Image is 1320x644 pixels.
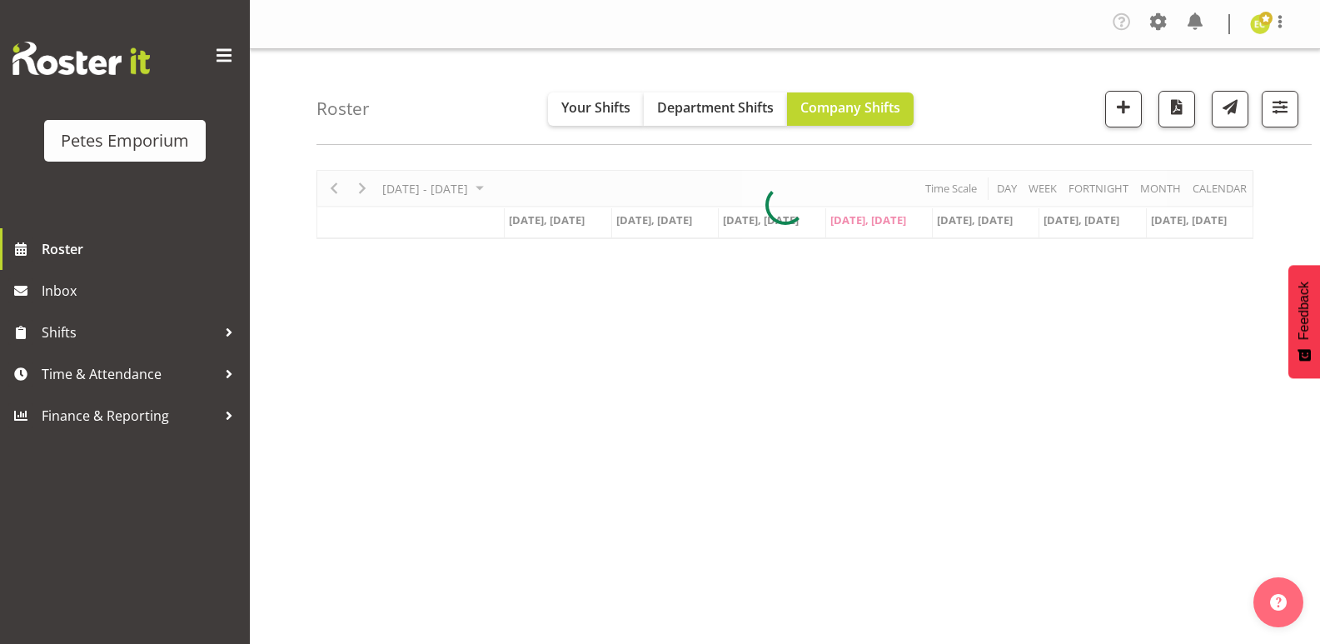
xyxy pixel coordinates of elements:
span: Your Shifts [561,98,630,117]
span: Feedback [1297,282,1312,340]
h4: Roster [316,99,370,118]
button: Send a list of all shifts for the selected filtered period to all rostered employees. [1212,91,1248,127]
span: Company Shifts [800,98,900,117]
span: Department Shifts [657,98,774,117]
button: Department Shifts [644,92,787,126]
button: Filter Shifts [1262,91,1298,127]
img: help-xxl-2.png [1270,594,1287,611]
span: Inbox [42,278,242,303]
span: Finance & Reporting [42,403,217,428]
button: Download a PDF of the roster according to the set date range. [1158,91,1195,127]
button: Company Shifts [787,92,914,126]
div: Petes Emporium [61,128,189,153]
span: Shifts [42,320,217,345]
span: Time & Attendance [42,362,217,387]
button: Feedback - Show survey [1288,265,1320,378]
button: Your Shifts [548,92,644,126]
span: Roster [42,237,242,262]
img: emma-croft7499.jpg [1250,14,1270,34]
button: Add a new shift [1105,91,1142,127]
img: Rosterit website logo [12,42,150,75]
